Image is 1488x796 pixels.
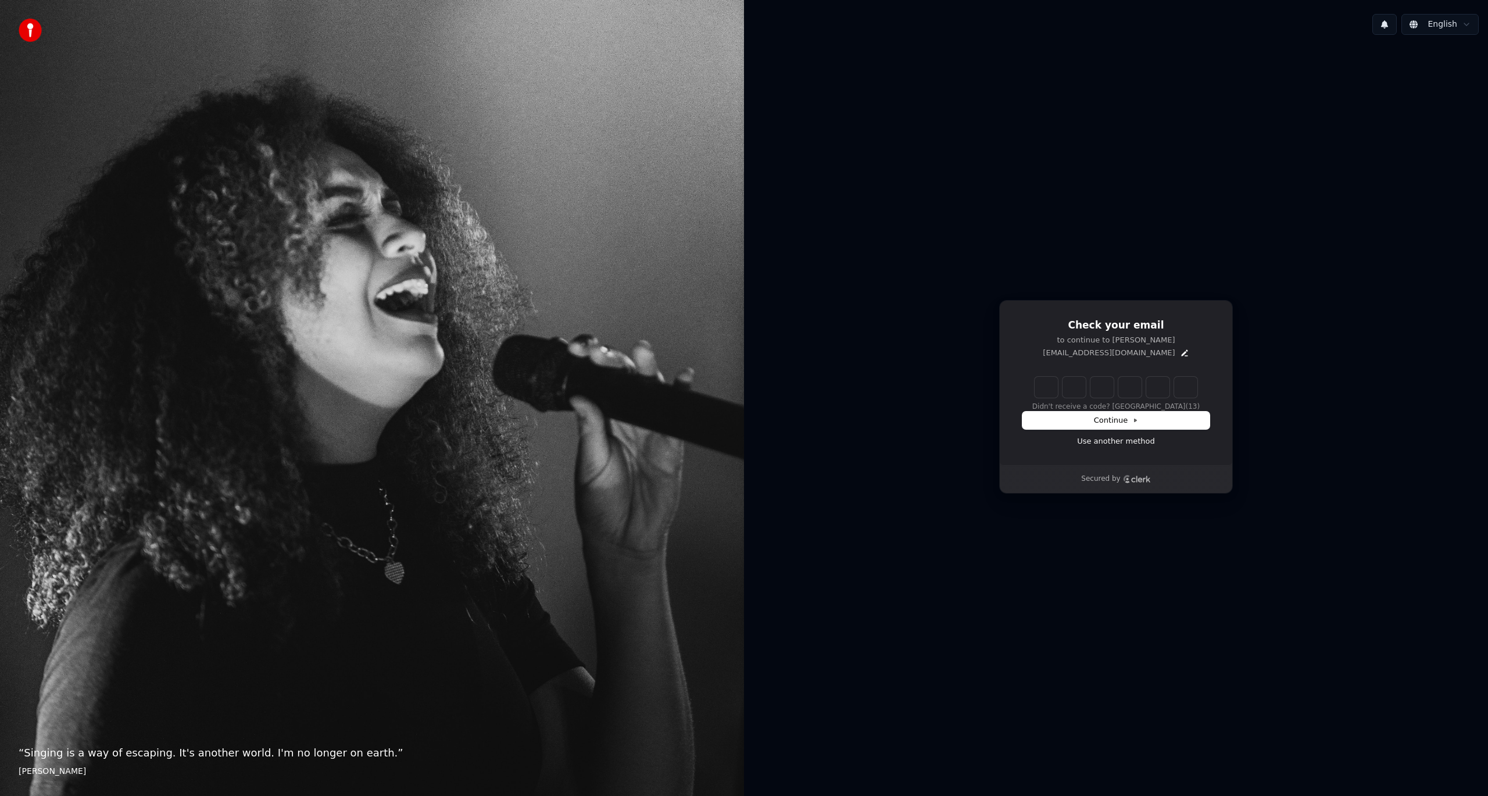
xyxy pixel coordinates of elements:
footer: [PERSON_NAME] [19,766,725,777]
p: Secured by [1081,474,1120,484]
img: youka [19,19,42,42]
button: Continue [1022,412,1210,429]
p: [EMAIL_ADDRESS][DOMAIN_NAME] [1043,348,1175,358]
button: Edit [1180,348,1189,358]
span: Continue [1094,415,1138,426]
a: Clerk logo [1123,475,1151,483]
input: Enter verification code [1035,377,1197,398]
a: Use another method [1077,436,1155,447]
p: to continue to [PERSON_NAME] [1022,335,1210,345]
p: “ Singing is a way of escaping. It's another world. I'm no longer on earth. ” [19,745,725,761]
h1: Check your email [1022,319,1210,333]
